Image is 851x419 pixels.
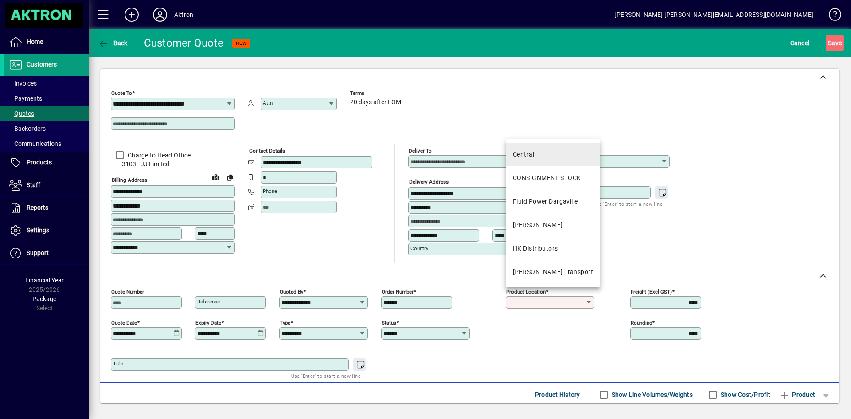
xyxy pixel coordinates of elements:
[4,242,89,264] a: Support
[27,204,48,211] span: Reports
[631,319,652,325] mat-label: Rounding
[593,199,663,209] mat-hint: Use 'Enter' to start a new line
[32,295,56,302] span: Package
[96,35,130,51] button: Back
[610,390,693,399] label: Show Line Volumes/Weights
[4,174,89,196] a: Staff
[409,148,432,154] mat-label: Deliver To
[779,388,815,402] span: Product
[506,213,600,237] mat-option: HAMILTON
[27,227,49,234] span: Settings
[506,143,600,166] mat-option: Central
[4,121,89,136] a: Backorders
[27,181,40,188] span: Staff
[195,319,221,325] mat-label: Expiry date
[9,125,46,132] span: Backorders
[263,100,273,106] mat-label: Attn
[89,35,137,51] app-page-header-button: Back
[280,319,290,325] mat-label: Type
[280,288,303,294] mat-label: Quoted by
[506,190,600,213] mat-option: Fluid Power Dargaville
[4,152,89,174] a: Products
[9,95,42,102] span: Payments
[4,136,89,151] a: Communications
[144,36,224,50] div: Customer Quote
[4,91,89,106] a: Payments
[790,36,810,50] span: Cancel
[111,90,132,96] mat-label: Quote To
[4,197,89,219] a: Reports
[513,220,563,230] div: [PERSON_NAME]
[513,173,581,183] div: CONSIGNMENT STOCK
[535,388,580,402] span: Product History
[223,170,237,184] button: Copy to Delivery address
[9,80,37,87] span: Invoices
[513,150,534,159] div: Central
[27,159,52,166] span: Products
[27,61,57,68] span: Customers
[209,170,223,184] a: View on map
[197,298,220,305] mat-label: Reference
[263,188,277,194] mat-label: Phone
[146,7,174,23] button: Profile
[410,245,428,251] mat-label: Country
[9,110,34,117] span: Quotes
[382,319,396,325] mat-label: Status
[506,260,600,284] mat-option: T. Croft Transport
[126,151,191,160] label: Charge to Head Office
[719,390,770,399] label: Show Cost/Profit
[506,237,600,260] mat-option: HK Distributors
[826,35,844,51] button: Save
[111,288,144,294] mat-label: Quote number
[111,319,137,325] mat-label: Quote date
[9,140,61,147] span: Communications
[4,106,89,121] a: Quotes
[513,244,558,253] div: HK Distributors
[4,219,89,242] a: Settings
[350,90,403,96] span: Terms
[4,31,89,53] a: Home
[788,35,812,51] button: Cancel
[117,7,146,23] button: Add
[174,8,193,22] div: Aktron
[4,76,89,91] a: Invoices
[350,99,401,106] span: 20 days after EOM
[513,267,593,277] div: [PERSON_NAME] Transport
[614,8,813,22] div: [PERSON_NAME] [PERSON_NAME][EMAIL_ADDRESS][DOMAIN_NAME]
[531,387,584,403] button: Product History
[513,197,578,206] div: Fluid Power Dargaville
[822,2,840,31] a: Knowledge Base
[775,387,820,403] button: Product
[27,38,43,45] span: Home
[382,288,414,294] mat-label: Order number
[113,360,123,367] mat-label: Title
[98,39,128,47] span: Back
[506,288,546,294] mat-label: Product location
[236,40,247,46] span: NEW
[291,371,361,381] mat-hint: Use 'Enter' to start a new line
[506,166,600,190] mat-option: CONSIGNMENT STOCK
[828,36,842,50] span: ave
[25,277,64,284] span: Financial Year
[828,39,831,47] span: S
[27,249,49,256] span: Support
[111,160,235,169] span: 3103 - JJ Limited
[631,288,672,294] mat-label: Freight (excl GST)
